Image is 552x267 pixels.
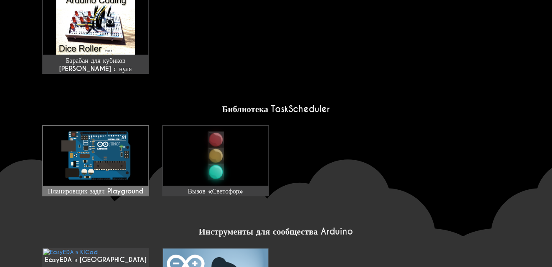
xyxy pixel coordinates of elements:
div: Планировщик задач Playground [43,187,148,196]
a: Планировщик задач Playground [42,125,149,196]
div: Вызов «Светофор» [163,187,268,196]
a: Вызов «Светофор» [162,125,269,196]
img: Вызов «Светофор» [163,126,268,186]
img: Планировщик задач Playground [43,126,148,186]
img: EasyEDA в KiCad [43,249,98,256]
h2: Инструменты для сообщества Arduino [36,226,517,237]
font: Барабан для кубиков [PERSON_NAME] с нуля [59,56,132,73]
div: EasyEDA в [GEOGRAPHIC_DATA] [43,256,148,264]
h2: Библиотека TaskScheduler [36,104,517,115]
